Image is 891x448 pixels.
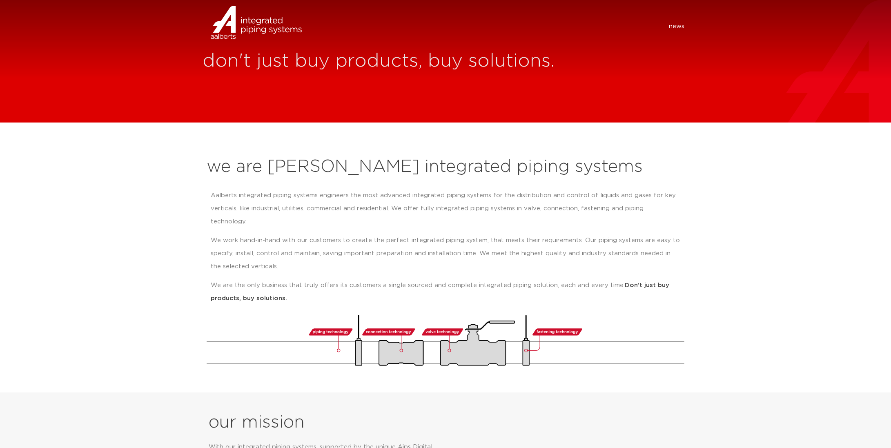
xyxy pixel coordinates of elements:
[209,413,448,432] h2: our mission
[211,279,680,305] p: We are the only business that truly offers its customers a single sourced and complete integrated...
[314,20,684,33] nav: Menu
[211,189,680,228] p: Aalberts integrated piping systems engineers the most advanced integrated piping systems for the ...
[669,20,684,33] a: news
[211,234,680,273] p: We work hand-in-hand with our customers to create the perfect integrated piping system, that meet...
[207,157,684,177] h2: we are [PERSON_NAME] integrated piping systems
